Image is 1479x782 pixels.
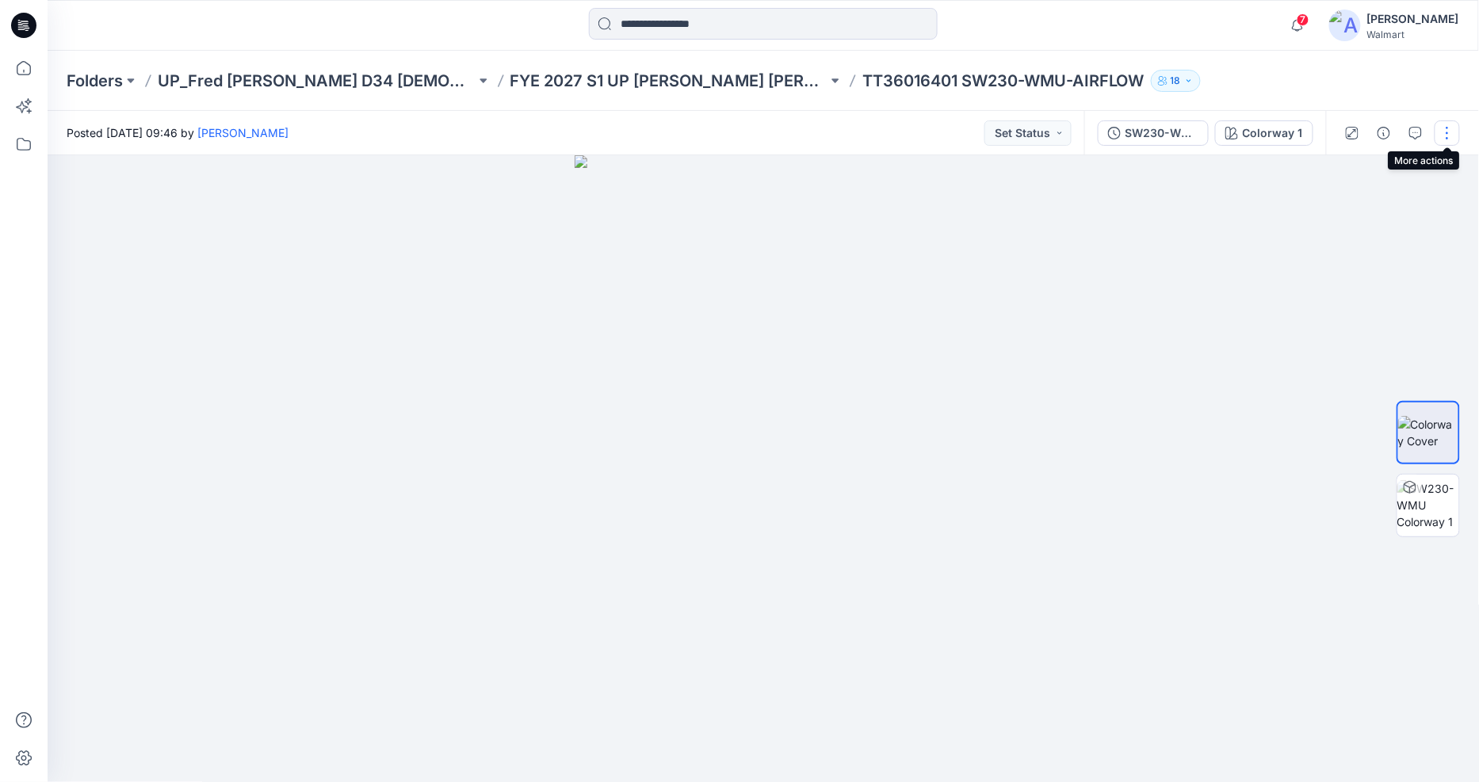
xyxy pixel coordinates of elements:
[1215,120,1313,146] button: Colorway 1
[1171,72,1181,90] p: 18
[67,124,289,141] span: Posted [DATE] 09:46 by
[197,126,289,139] a: [PERSON_NAME]
[158,70,476,92] a: UP_Fred [PERSON_NAME] D34 [DEMOGRAPHIC_DATA] Bottoms
[510,70,828,92] a: FYE 2027 S1 UP [PERSON_NAME] [PERSON_NAME]
[1367,29,1459,40] div: Walmart
[1151,70,1201,92] button: 18
[1125,124,1198,142] div: SW230-WMU
[1098,120,1209,146] button: SW230-WMU
[862,70,1145,92] p: TT36016401 SW230-WMU-AIRFLOW
[67,70,123,92] a: Folders
[1367,10,1459,29] div: [PERSON_NAME]
[1297,13,1309,26] span: 7
[1398,416,1458,449] img: Colorway Cover
[1243,124,1303,142] div: Colorway 1
[1371,120,1397,146] button: Details
[1329,10,1361,41] img: avatar
[1397,480,1459,530] img: SW230-WMU Colorway 1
